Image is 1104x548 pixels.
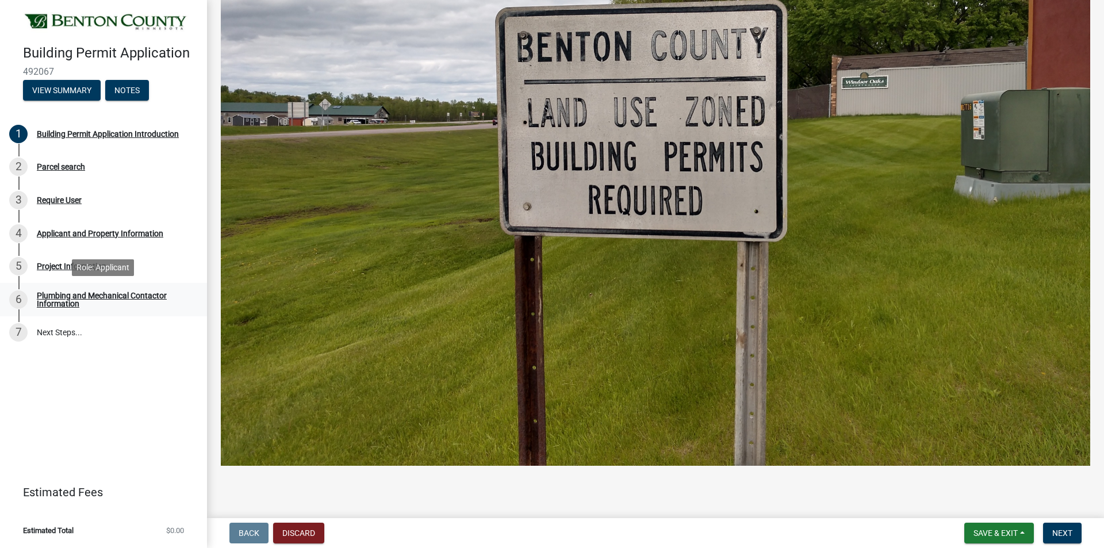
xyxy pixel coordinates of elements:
[973,528,1018,538] span: Save & Exit
[9,290,28,309] div: 6
[9,224,28,243] div: 4
[23,80,101,101] button: View Summary
[9,323,28,342] div: 7
[37,229,163,237] div: Applicant and Property Information
[23,45,198,62] h4: Building Permit Application
[964,523,1034,543] button: Save & Exit
[105,86,149,95] wm-modal-confirm: Notes
[239,528,259,538] span: Back
[9,481,189,504] a: Estimated Fees
[229,523,269,543] button: Back
[273,523,324,543] button: Discard
[37,130,179,138] div: Building Permit Application Introduction
[1043,523,1082,543] button: Next
[23,527,74,534] span: Estimated Total
[37,163,85,171] div: Parcel search
[23,86,101,95] wm-modal-confirm: Summary
[166,527,184,534] span: $0.00
[9,125,28,143] div: 1
[105,80,149,101] button: Notes
[9,257,28,275] div: 5
[37,196,82,204] div: Require User
[9,191,28,209] div: 3
[1052,528,1072,538] span: Next
[72,259,134,276] div: Role: Applicant
[37,262,106,270] div: Project Information
[23,66,184,77] span: 492067
[9,158,28,176] div: 2
[37,292,189,308] div: Plumbing and Mechanical Contactor Information
[23,12,189,33] img: Benton County, Minnesota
